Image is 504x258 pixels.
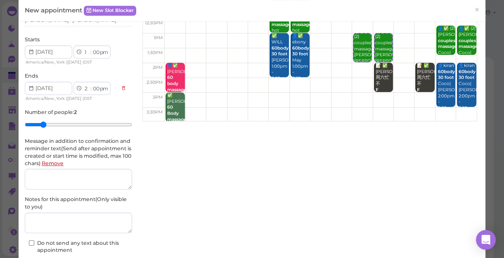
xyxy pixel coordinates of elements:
b: 60body 30 foot [271,45,288,57]
div: 👤✅ ebony May 1:00pm - 2:30pm [292,33,310,82]
div: (2) couples massage [PERSON_NAME]|[PERSON_NAME] 1:00pm - 2:00pm [354,34,371,83]
div: Open Intercom Messenger [476,230,496,250]
div: ✅ [PERSON_NAME] Sunny 3:00pm - 4:00pm [167,92,185,147]
div: 👤kiran Coco|[PERSON_NAME] 2:00pm - 3:30pm [438,63,455,111]
a: New Slot Blocker [84,6,136,16]
b: F [417,87,420,92]
input: Do not send any text about this appointment [29,240,34,246]
span: 1pm [154,35,163,40]
span: 12:30pm [145,20,163,26]
span: 3pm [153,95,163,100]
label: Ends [25,72,38,80]
b: 60body 30 foot [438,69,455,80]
span: America/New_York [26,96,65,101]
span: [DATE] [67,96,81,101]
div: 👤✅ [PERSON_NAME] Sunny 2:00pm - 3:00pm [167,63,185,130]
b: 2 [74,109,77,115]
span: New appointment [25,6,84,14]
b: couples massage [271,16,291,27]
label: Do not send any text about this appointment [29,239,128,254]
div: 📝 ✅ [PERSON_NAME] 周六忙 不 [PERSON_NAME] [PERSON_NAME]|[PERSON_NAME] 2:00pm - 3:00pm [416,63,434,130]
div: 👤kiran Coco|[PERSON_NAME] 2:00pm - 3:30pm [458,63,476,111]
b: F [376,87,379,92]
span: DST [84,59,92,65]
div: | | [25,95,117,102]
span: 3:30pm [147,109,163,115]
label: Starts [25,36,40,43]
span: America/New_York [26,59,65,65]
span: DST [84,96,92,101]
label: Message in addition to confirmation and reminder text(Send after appointment is created or start ... [25,137,132,167]
span: × [474,4,480,16]
b: 60 Body massage [167,104,187,122]
b: couples massage [459,38,478,50]
a: Remove [42,160,64,166]
span: 1:30pm [147,50,163,55]
span: [DATE] [67,59,81,65]
div: 👤✅ (2) [PERSON_NAME] Coco|[PERSON_NAME] 12:45pm - 1:45pm [458,26,476,80]
b: 60body 30 foot [292,45,309,57]
b: couples massage [438,38,457,50]
label: Number of people : [25,109,77,116]
div: 📝 ✅ [PERSON_NAME] 周六忙 不 [PERSON_NAME] [PERSON_NAME]|[PERSON_NAME] 2:00pm - 3:00pm [375,63,393,130]
div: | | [25,59,117,66]
div: (2) couples massage [PERSON_NAME]|[PERSON_NAME] 1:00pm - 2:00pm [375,34,392,83]
span: 2pm [153,65,163,70]
b: couples massage [292,16,312,27]
label: Notes for this appointment ( Only visible to you ) [25,196,132,211]
div: ✅ WILL [PERSON_NAME] 1:00pm - 2:30pm [271,33,289,82]
div: 👤✅ (2) [PERSON_NAME] Coco|[PERSON_NAME] 12:45pm - 1:45pm [438,26,455,80]
span: 2:30pm [147,80,163,85]
b: 60 body massage in the cave [167,75,187,104]
b: 60body 30 foot [459,69,476,80]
